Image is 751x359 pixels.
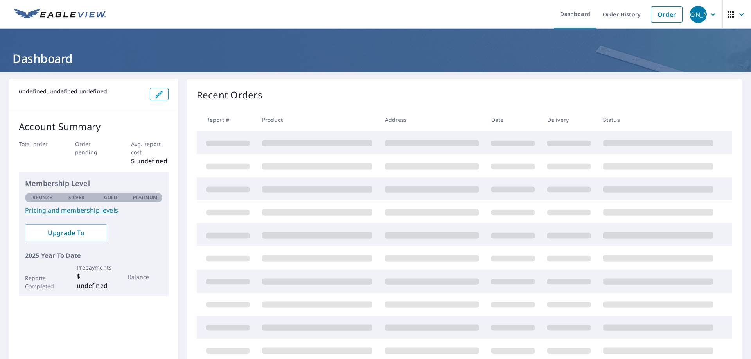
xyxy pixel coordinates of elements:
a: Order [651,6,683,23]
p: $ undefined [131,156,169,166]
th: Product [256,108,379,131]
p: Bronze [32,194,52,201]
img: EV Logo [14,9,106,20]
th: Date [485,108,541,131]
p: Platinum [133,194,158,201]
p: Account Summary [19,120,169,134]
p: Prepayments [77,263,111,271]
th: Report # [197,108,256,131]
p: Recent Orders [197,88,262,102]
div: [PERSON_NAME] [690,6,707,23]
p: undefined, undefined undefined [19,88,144,95]
h1: Dashboard [9,50,742,66]
p: $ undefined [77,271,111,290]
p: Silver [68,194,85,201]
p: Membership Level [25,178,162,189]
p: Total order [19,140,56,148]
a: Pricing and membership levels [25,205,162,215]
p: Avg. report cost [131,140,169,156]
a: Upgrade To [25,224,107,241]
p: Gold [104,194,117,201]
th: Delivery [541,108,597,131]
p: Order pending [75,140,113,156]
p: Reports Completed [25,274,59,290]
th: Status [597,108,720,131]
p: 2025 Year To Date [25,251,162,260]
th: Address [379,108,485,131]
p: Balance [128,273,162,281]
span: Upgrade To [31,229,101,237]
